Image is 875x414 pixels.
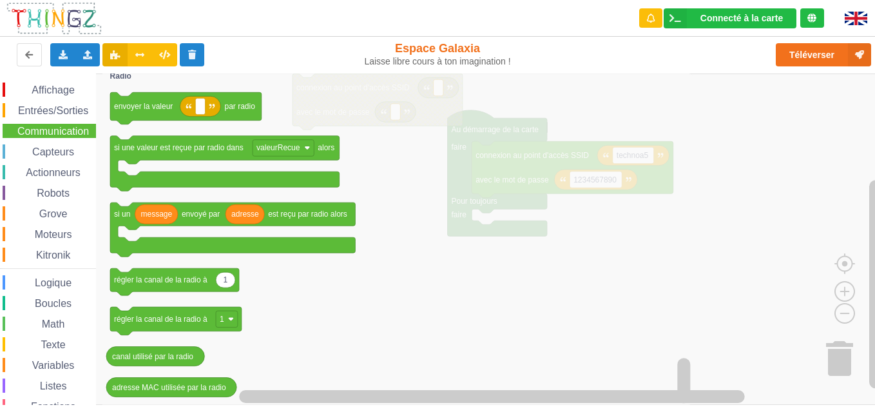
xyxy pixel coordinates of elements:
span: Math [40,319,67,330]
span: Listes [38,380,69,391]
text: est reçu par radio alors [268,210,347,219]
text: 1 [220,315,224,324]
div: Connecté à la carte [700,14,783,23]
text: si un [114,210,130,219]
text: envoyer la valeur [114,102,173,111]
span: Fonctions [29,401,77,412]
img: thingz_logo.png [6,1,102,35]
text: régler la canal de la radio à [114,275,207,284]
span: Variables [30,360,77,371]
span: Robots [35,188,72,199]
text: Radio [110,72,131,81]
span: Boucles [33,298,73,309]
button: Téléverser [776,43,871,66]
text: régler la canal de la radio à [114,315,207,324]
div: Espace Galaxia [363,41,512,67]
text: valeurRecue [256,143,300,152]
text: 1 [224,275,228,284]
text: envoyé par [182,210,220,219]
text: alors [318,143,334,152]
img: gb.png [845,12,867,25]
div: Ta base fonctionne bien ! [664,8,796,28]
span: Texte [39,339,67,350]
span: Capteurs [30,146,76,157]
text: si une valeur est reçue par radio dans [114,143,244,152]
span: Affichage [30,84,76,95]
div: Tu es connecté au serveur de création de Thingz [800,8,824,28]
span: Entrées/Sorties [16,105,90,116]
text: adresse [231,210,259,219]
span: Grove [37,208,70,219]
span: Moteurs [33,229,74,240]
text: par radio [225,102,256,111]
text: message [141,210,173,219]
span: Communication [15,126,91,137]
div: Laisse libre cours à ton imagination ! [363,56,512,67]
span: Logique [33,277,73,288]
text: adresse MAC utilisée par la radio [112,383,226,392]
text: canal utilisé par la radio [112,352,193,361]
span: Kitronik [34,250,72,261]
span: Actionneurs [24,167,82,178]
